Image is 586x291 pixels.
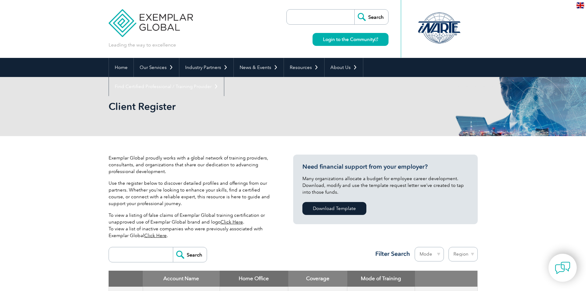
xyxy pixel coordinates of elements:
[109,42,176,48] p: Leading the way to excellence
[220,271,288,287] th: Home Office: activate to sort column ascending
[109,212,275,239] p: To view a listing of false claims of Exemplar Global training certification or unapproved use of ...
[143,271,220,287] th: Account Name: activate to sort column descending
[415,271,477,287] th: : activate to sort column ascending
[109,155,275,175] p: Exemplar Global proudly works with a global network of training providers, consultants, and organ...
[313,33,389,46] a: Login to the Community
[302,163,468,171] h3: Need financial support from your employer?
[354,10,388,24] input: Search
[173,247,207,262] input: Search
[288,271,347,287] th: Coverage: activate to sort column ascending
[325,58,363,77] a: About Us
[302,202,366,215] a: Download Template
[109,77,224,96] a: Find Certified Professional / Training Provider
[134,58,179,77] a: Our Services
[302,175,468,196] p: Many organizations allocate a budget for employee career development. Download, modify and use th...
[144,233,167,238] a: Click Here
[109,102,367,111] h2: Client Register
[109,58,134,77] a: Home
[347,271,415,287] th: Mode of Training: activate to sort column ascending
[221,219,243,225] a: Click Here
[109,180,275,207] p: Use the register below to discover detailed profiles and offerings from our partners. Whether you...
[284,58,324,77] a: Resources
[555,260,570,276] img: contact-chat.png
[372,250,410,258] h3: Filter Search
[375,38,378,41] img: open_square.png
[179,58,233,77] a: Industry Partners
[576,2,584,8] img: en
[234,58,284,77] a: News & Events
